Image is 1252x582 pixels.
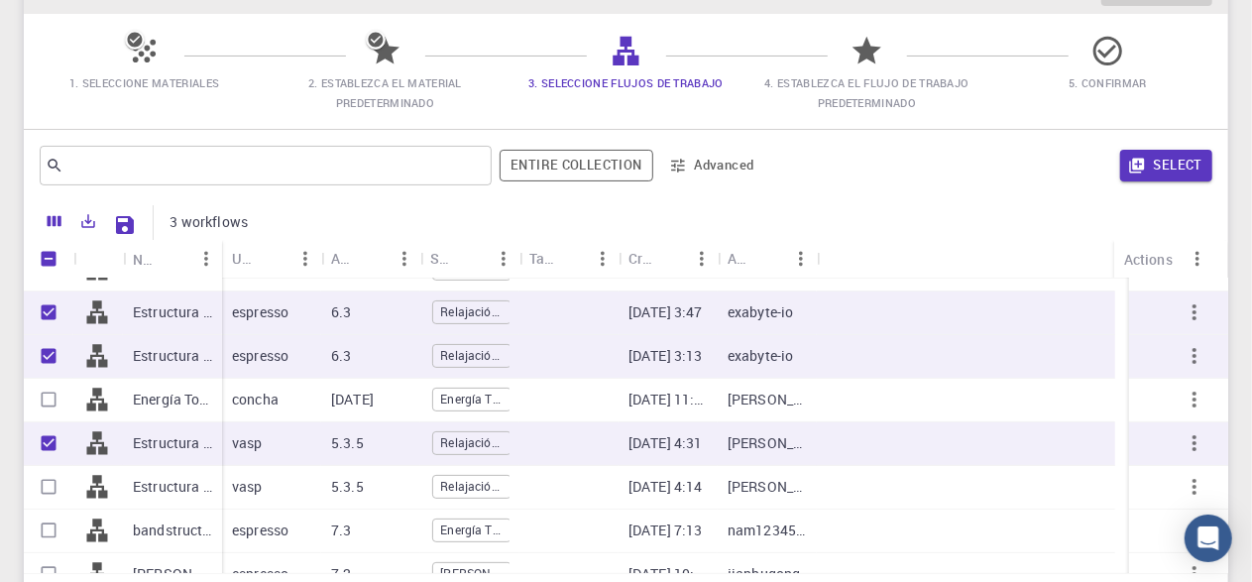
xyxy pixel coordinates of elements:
p: 5.3.5 [331,433,364,453]
button: Columns [38,205,71,237]
div: Application Version [331,239,357,278]
p: Estructura de banda + Densidad de estados (TB) VASP 5.3.5 (clon) (clon) [133,477,212,497]
div: Actions [1124,240,1173,279]
button: Sort [357,243,389,275]
span: Filter throughout whole library including sets (folders) [500,150,652,181]
div: Application Version [321,239,420,278]
p: [DATE] 3:47 [628,302,703,322]
button: Menu [785,243,817,275]
p: [PERSON_NAME] [728,390,807,409]
p: [DATE] 7:13 [628,521,703,540]
button: Menu [587,243,619,275]
span: Relajación de células variables [433,478,511,495]
div: Subworkflows [420,239,519,278]
button: Menu [686,243,718,275]
button: Select [1120,150,1212,181]
div: Account [728,239,753,278]
button: Sort [555,243,587,275]
span: [PERSON_NAME] [433,565,511,582]
button: Menu [488,243,519,275]
div: Created [628,239,654,278]
span: 3. Seleccione Flujos de trabajo [528,75,724,90]
button: Menu [289,243,321,275]
p: [DATE] [331,390,374,409]
p: [DATE] 3:13 [628,346,703,366]
p: Estructura de banda (LDA) [133,302,212,322]
button: Export [71,205,105,237]
button: Advanced [661,150,764,181]
span: Relajación de células variables [433,434,511,451]
div: Tags [519,239,619,278]
p: espresso [232,302,288,322]
button: Save Explorer Settings [105,205,145,245]
p: nam1234567 [728,521,807,540]
button: Entire collection [500,150,652,181]
div: Name [123,240,222,279]
div: Actions [1114,240,1213,279]
button: Menu [190,243,222,275]
span: 4. Establezca el flujo de trabajo predeterminado [764,75,968,110]
div: Created [619,239,718,278]
span: 5. Confirmar [1069,75,1147,90]
p: vasp [232,477,263,497]
button: Sort [654,243,686,275]
button: Menu [1182,243,1213,275]
span: Energía Total [433,391,511,407]
button: Sort [258,243,289,275]
button: Sort [159,243,190,275]
div: Used application [222,239,321,278]
button: Sort [456,243,488,275]
button: Menu [389,243,420,275]
p: vasp [232,433,263,453]
p: [DATE] 4:14 [628,477,703,497]
div: Used application [232,239,258,278]
p: 5.3.5 [331,477,364,497]
span: 2. Establezca el material predeterminado [308,75,462,110]
p: [DATE] 11:43 [628,390,708,409]
div: Icon [73,240,123,279]
p: [PERSON_NAME] [728,433,807,453]
p: exabyte-io [728,302,794,322]
p: exabyte-io [728,346,794,366]
p: Energía Total [133,390,212,409]
div: Account [718,239,817,278]
button: Sort [753,243,785,275]
p: 7.3 [331,521,351,540]
p: [PERSON_NAME] [728,477,807,497]
div: Tags [529,239,555,278]
p: [DATE] 4:31 [628,433,703,453]
p: 6.3 [331,346,351,366]
span: Relajación de células variables [433,303,511,320]
div: Subworkflows [430,239,456,278]
span: Relajación de células variables [433,347,511,364]
p: concha [232,390,279,409]
p: bandstructure-calc (clon) (clon) [133,521,212,540]
p: 6.3 [331,302,351,322]
p: espresso [232,521,288,540]
p: Estructura de banda + Densidad de estados (TB) VASP 5.3.5 (clon) (clon) [133,433,212,453]
p: espresso [232,346,288,366]
p: Estructura de banda (LDA) [133,346,212,366]
div: Name [133,240,159,279]
span: Soporte [40,14,110,32]
span: Energía Total [433,522,511,538]
div: Open Intercom Messenger [1185,515,1232,562]
p: 3 workflows [170,212,248,232]
span: 1. Seleccione Materiales [69,75,220,90]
